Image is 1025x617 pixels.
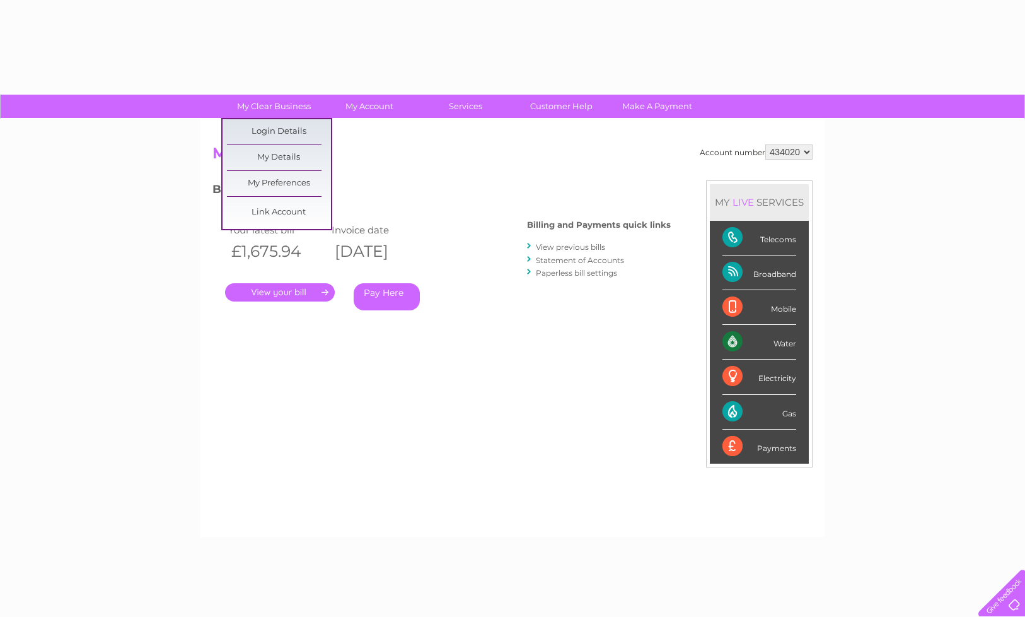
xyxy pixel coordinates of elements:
h3: Bills and Payments [212,180,671,203]
div: Telecoms [722,221,796,256]
div: LIVE [730,196,756,208]
th: £1,675.94 [225,238,328,264]
a: Statement of Accounts [536,256,624,265]
h2: My Account [212,144,813,168]
td: Invoice date [328,221,432,238]
div: Gas [722,395,796,430]
a: Login Details [227,119,331,144]
h4: Billing and Payments quick links [527,220,671,230]
a: My Account [318,95,422,118]
a: Customer Help [509,95,613,118]
div: MY SERVICES [710,184,809,220]
a: Pay Here [354,283,420,310]
a: My Preferences [227,171,331,196]
a: Services [414,95,518,118]
div: Payments [722,430,796,464]
div: Broadband [722,256,796,290]
a: View previous bills [536,242,605,252]
a: Link Account [227,200,331,225]
div: Account number [700,144,813,160]
a: Paperless bill settings [536,268,617,278]
a: My Clear Business [222,95,326,118]
a: Make A Payment [605,95,709,118]
a: . [225,283,335,302]
div: Water [722,325,796,360]
div: Electricity [722,360,796,394]
th: [DATE] [328,238,432,264]
div: Mobile [722,290,796,325]
a: My Details [227,145,331,170]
